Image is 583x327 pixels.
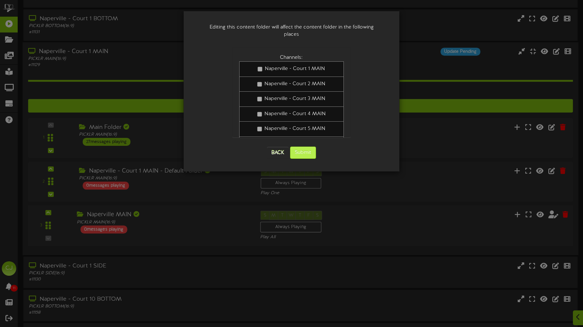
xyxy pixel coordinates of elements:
[265,66,325,71] span: Naperville - Court 1 MAIN
[264,126,325,131] span: Naperville - Court 5 MAIN
[264,96,325,101] span: Naperville - Court 3 MAIN
[239,54,344,61] div: Channels:
[264,111,326,117] span: Naperville - Court 4 MAIN
[264,81,325,87] span: Naperville - Court 2 MAIN
[290,147,316,159] button: Submit
[194,17,389,45] div: Editing this content folder will affect the content folder in the following places
[258,67,262,71] input: Naperville - Court 1 MAIN
[257,127,262,131] input: Naperville - Court 5 MAIN
[257,82,262,87] input: Naperville - Court 2 MAIN
[267,147,289,158] button: Back
[257,112,262,117] input: Naperville - Court 4 MAIN
[257,97,262,101] input: Naperville - Court 3 MAIN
